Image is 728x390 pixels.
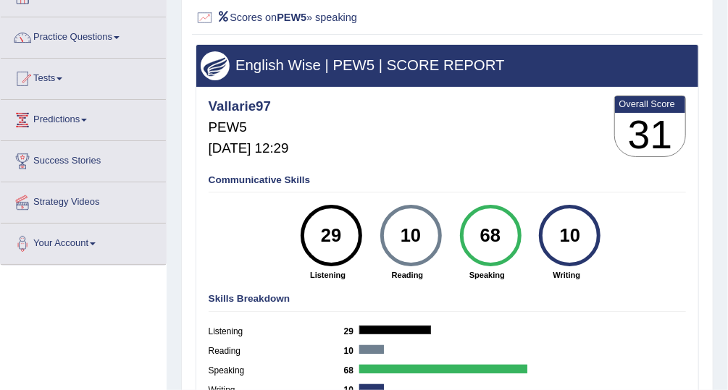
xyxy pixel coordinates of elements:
[468,210,513,262] div: 68
[619,98,682,109] b: Overall Score
[309,210,353,262] div: 29
[533,269,601,281] strong: Writing
[374,269,441,281] strong: Reading
[209,345,344,358] label: Reading
[209,99,289,114] h4: Vallarie97
[344,346,360,356] b: 10
[209,141,289,156] h5: [DATE] 12:29
[209,294,687,305] h4: Skills Breakdown
[1,17,166,54] a: Practice Questions
[196,9,508,27] h2: Scores on » speaking
[209,326,344,339] label: Listening
[548,210,593,262] div: 10
[294,269,361,281] strong: Listening
[209,120,289,135] h5: PEW5
[344,326,360,336] b: 29
[388,210,433,262] div: 10
[209,175,687,186] h4: Communicative Skills
[1,141,166,177] a: Success Stories
[209,365,344,378] label: Speaking
[615,113,686,157] h3: 31
[344,365,360,376] b: 68
[1,224,166,260] a: Your Account
[453,269,521,281] strong: Speaking
[201,51,230,80] img: wings.png
[201,57,693,73] h3: English Wise | PEW5 | SCORE REPORT
[1,59,166,95] a: Tests
[1,100,166,136] a: Predictions
[1,182,166,219] a: Strategy Videos
[277,11,306,22] b: PEW5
